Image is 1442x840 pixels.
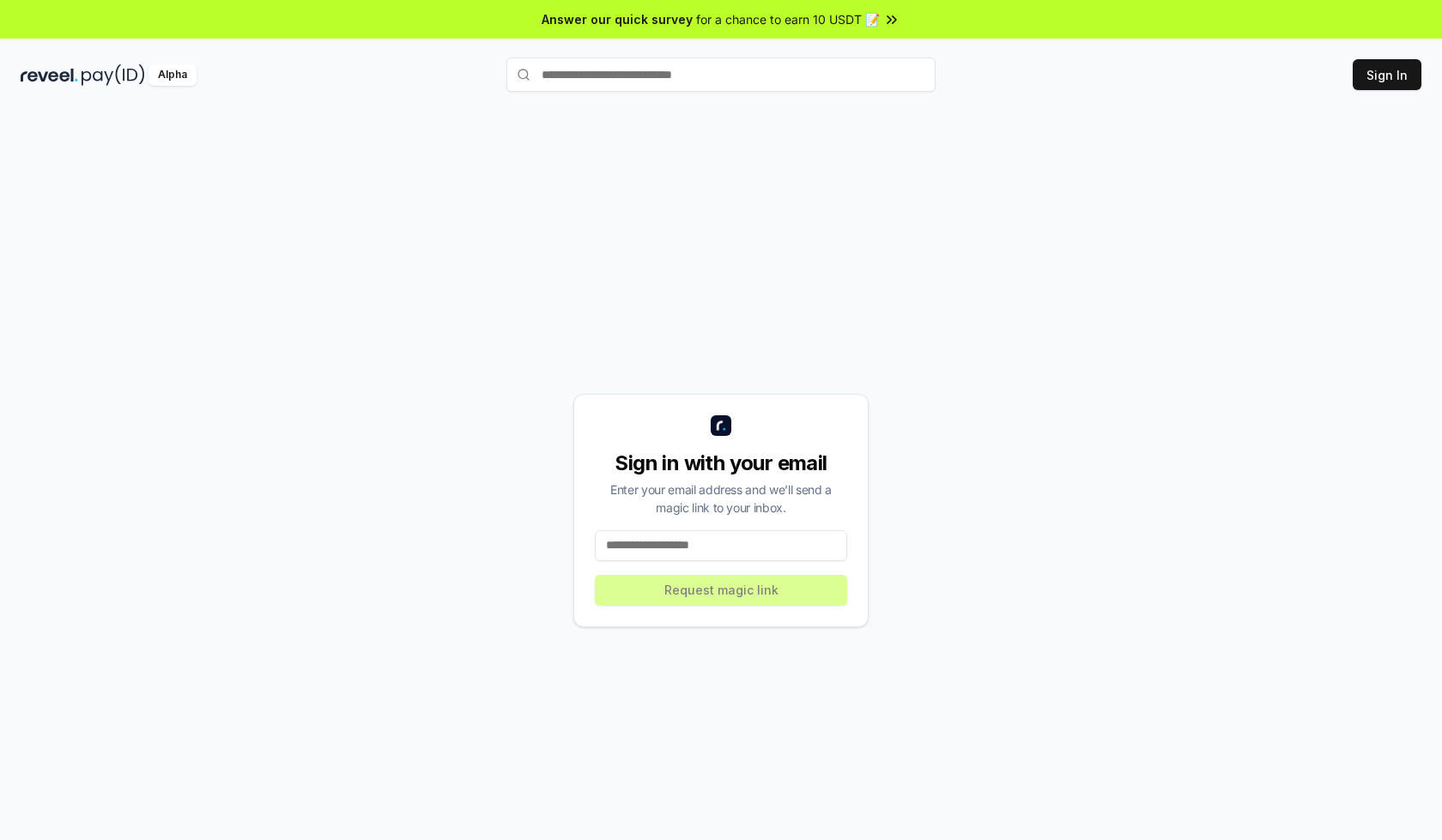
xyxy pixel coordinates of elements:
[542,10,693,28] span: Answer our quick survey
[148,64,197,86] div: Alpha
[595,450,847,477] div: Sign in with your email
[1353,59,1421,90] button: Sign In
[21,64,78,86] img: reveel_dark
[711,415,731,436] img: logo_small
[82,64,145,86] img: pay_id
[696,10,880,28] span: for a chance to earn 10 USDT 📝
[595,480,847,517] div: Enter your email address and we’ll send a magic link to your inbox.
